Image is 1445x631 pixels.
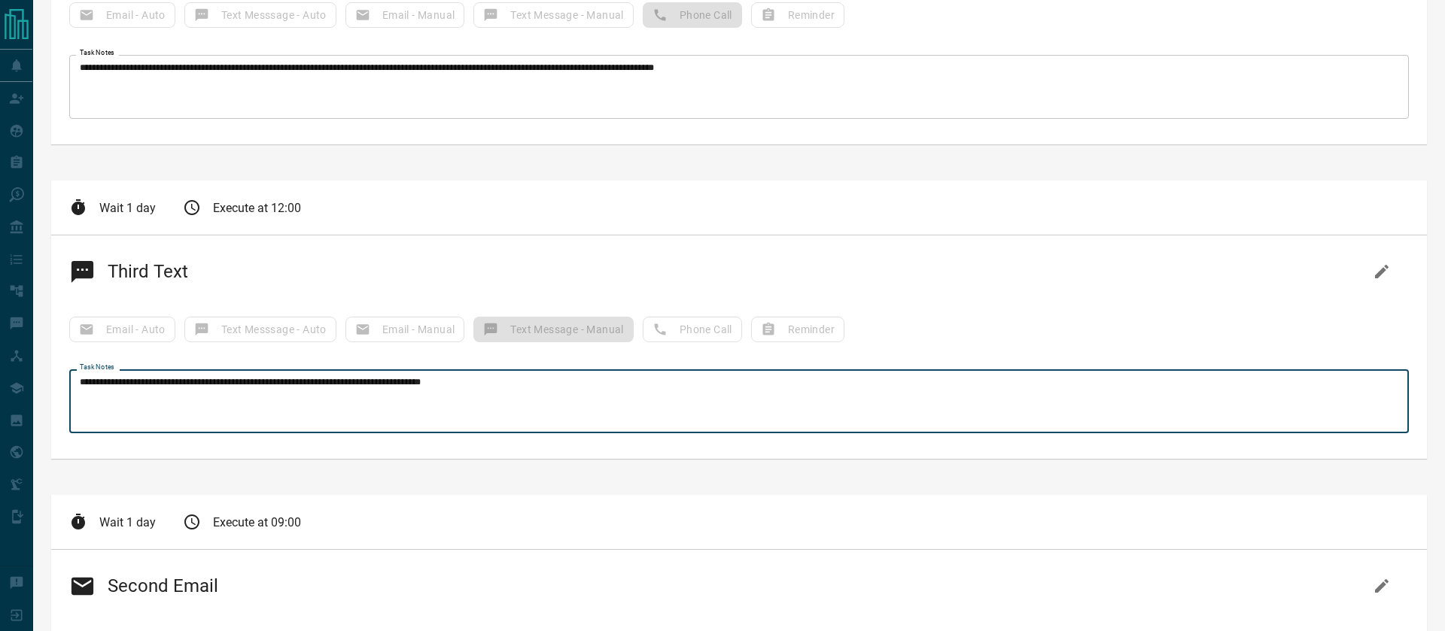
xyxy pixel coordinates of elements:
div: Execute at 12:00 [183,199,301,217]
div: Wait 1 day [69,513,156,531]
label: Task Notes [80,48,114,58]
div: Wait 1 day [69,199,156,217]
label: Task Notes [80,363,114,372]
div: Execute at 09:00 [183,513,301,531]
h2: Third Text [69,253,188,290]
h2: Second Email [69,568,218,604]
